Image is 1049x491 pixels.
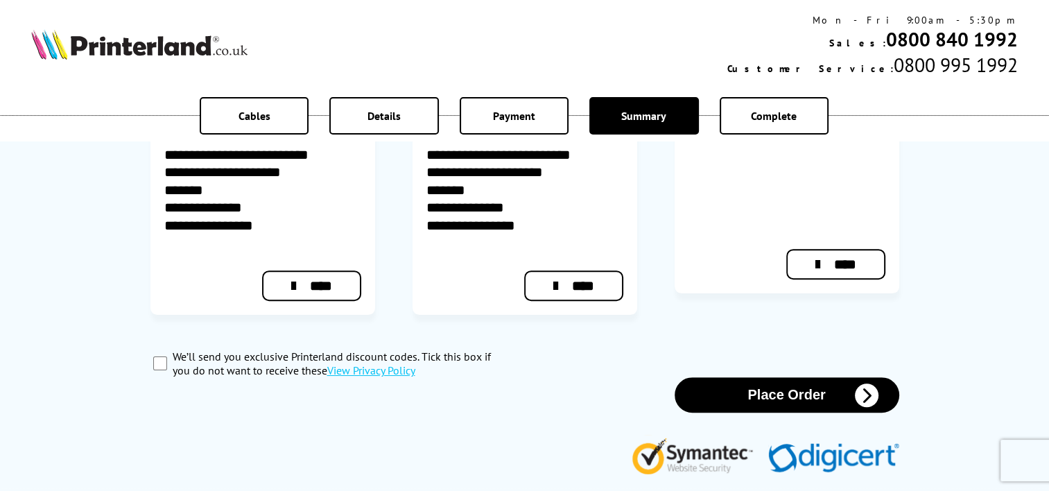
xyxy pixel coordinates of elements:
img: Digicert [768,443,899,474]
button: Place Order [675,377,899,413]
a: 0800 840 1992 [886,26,1018,52]
img: Printerland Logo [31,29,248,60]
span: 0800 995 1992 [894,52,1018,78]
span: Details [367,109,401,123]
div: Mon - Fri 9:00am - 5:30pm [727,14,1018,26]
span: Sales: [829,37,886,49]
a: modal_privacy [327,363,415,377]
img: Symantec Website Security [632,435,763,474]
span: Complete [751,109,797,123]
span: Cables [239,109,270,123]
span: Summary [621,109,666,123]
span: Payment [493,109,535,123]
span: Customer Service: [727,62,894,75]
label: We’ll send you exclusive Printerland discount codes. Tick this box if you do not want to receive ... [173,350,510,377]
